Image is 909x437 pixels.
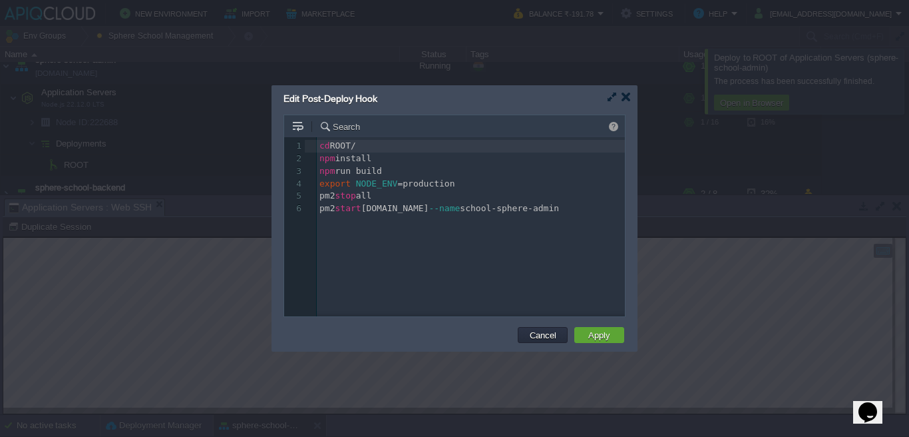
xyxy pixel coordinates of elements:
[403,179,454,189] span: production
[284,165,305,178] div: 3
[283,93,377,104] span: Edit Post-Deploy Hook
[356,179,398,189] span: NODE_ENV
[584,329,614,341] button: Apply
[335,203,361,213] span: start
[526,329,560,341] button: Cancel
[397,179,403,189] span: =
[330,141,356,151] span: ROOT/
[319,121,364,133] button: Search
[284,190,305,203] div: 5
[356,191,371,201] span: all
[335,191,355,201] span: stop
[853,384,896,424] iframe: chat widget
[319,203,335,213] span: pm2
[429,203,460,213] span: --name
[319,153,335,163] span: npm
[319,179,351,189] span: export
[335,153,371,163] span: install
[319,141,330,151] span: cd
[319,191,335,201] span: pm2
[319,166,335,176] span: npm
[284,140,305,153] div: 1
[284,178,305,191] div: 4
[284,153,305,165] div: 2
[284,203,305,215] div: 6
[460,203,559,213] span: school-sphere-admin
[361,203,429,213] span: [DOMAIN_NAME]
[335,166,381,176] span: run build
